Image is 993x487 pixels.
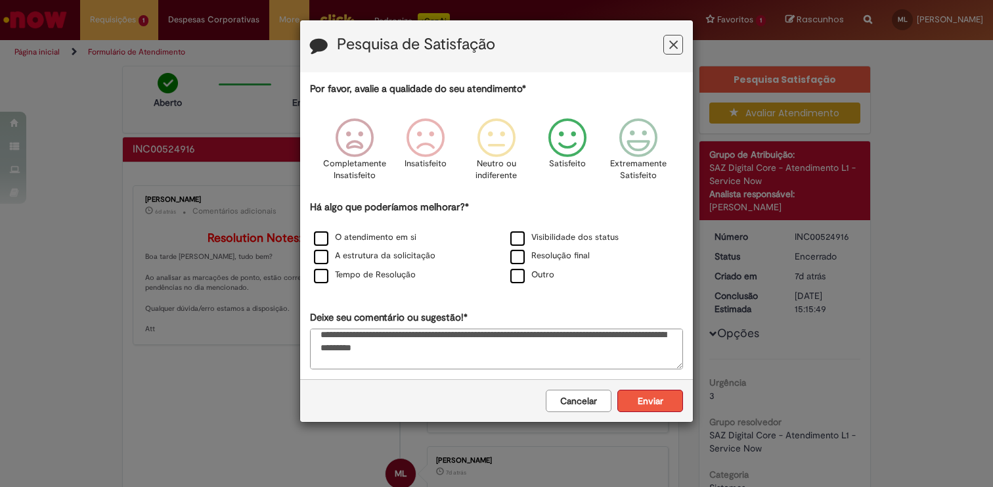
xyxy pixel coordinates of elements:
p: Completamente Insatisfeito [323,158,386,182]
p: Insatisfeito [405,158,447,170]
div: Extremamente Satisfeito [605,108,672,198]
label: Resolução final [510,250,590,262]
p: Satisfeito [549,158,586,170]
div: Satisfeito [534,108,601,198]
label: Deixe seu comentário ou sugestão!* [310,311,468,325]
label: Visibilidade dos status [510,231,619,244]
label: Pesquisa de Satisfação [337,36,495,53]
label: O atendimento em si [314,231,416,244]
p: Neutro ou indiferente [473,158,520,182]
label: A estrutura da solicitação [314,250,435,262]
button: Enviar [617,390,683,412]
button: Cancelar [546,390,611,412]
div: Há algo que poderíamos melhorar?* [310,200,683,285]
div: Neutro ou indiferente [463,108,530,198]
label: Outro [510,269,554,281]
label: Por favor, avalie a qualidade do seu atendimento* [310,82,526,96]
label: Tempo de Resolução [314,269,416,281]
p: Extremamente Satisfeito [610,158,667,182]
div: Insatisfeito [392,108,459,198]
div: Completamente Insatisfeito [320,108,387,198]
